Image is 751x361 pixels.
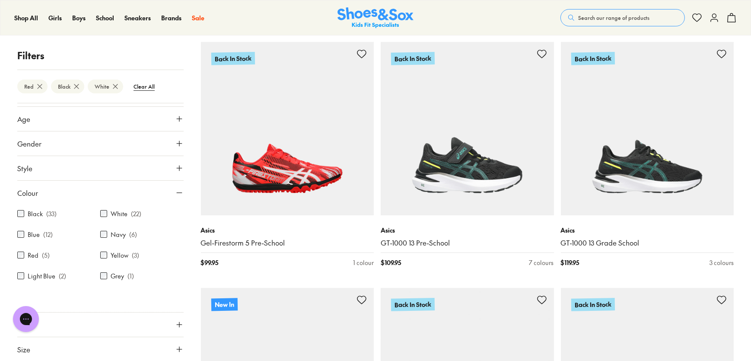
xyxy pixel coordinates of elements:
p: Back In Stock [211,52,255,65]
p: Back In Stock [391,298,435,312]
img: SNS_Logo_Responsive.svg [337,7,414,29]
a: GT-1000 13 Pre-School [381,238,554,248]
a: Back In Stock [561,42,734,215]
label: Red [28,251,38,260]
span: Search our range of products [578,14,649,22]
div: 7 colours [529,258,554,267]
a: GT-1000 13 Grade School [561,238,734,248]
a: Sneakers [124,13,151,22]
button: Style [17,156,184,180]
a: Back In Stock [201,42,374,215]
span: $ 99.95 [201,258,219,267]
label: Grey [111,272,124,281]
label: White [111,209,127,218]
a: School [96,13,114,22]
span: Size [17,344,30,355]
label: Black [28,209,43,218]
btn: Black [51,80,84,93]
span: Age [17,114,30,124]
p: ( 12 ) [43,230,53,239]
btn: Clear All [127,79,162,94]
div: 3 colours [710,258,734,267]
a: Sale [192,13,204,22]
a: Girls [48,13,62,22]
a: Shop All [14,13,38,22]
btn: Red [17,80,48,93]
label: Light Blue [28,272,55,281]
span: Style [17,163,32,173]
label: Blue [28,230,40,239]
p: ( 2 ) [59,272,66,281]
button: Search our range of products [560,9,685,26]
button: Age [17,107,184,131]
p: Asics [381,226,554,235]
btn: White [88,80,123,93]
label: Yellow [111,251,128,260]
p: Back In Stock [571,52,614,65]
a: Brands [161,13,181,22]
p: Asics [561,226,734,235]
button: Gender [17,131,184,156]
p: Back In Stock [391,52,435,65]
p: ( 1 ) [127,272,134,281]
label: Navy [111,230,126,239]
iframe: Gorgias live chat messenger [9,303,43,335]
p: ( 5 ) [42,251,50,260]
a: Boys [72,13,86,22]
p: Filters [17,48,184,63]
p: New In [211,298,237,311]
div: 1 colour [353,258,374,267]
p: ( 33 ) [46,209,57,218]
span: $ 119.95 [561,258,579,267]
a: Shoes & Sox [337,7,414,29]
p: ( 22 ) [131,209,141,218]
a: Back In Stock [381,42,554,215]
span: $ 109.95 [381,258,401,267]
a: Gel-Firestorm 5 Pre-School [201,238,374,248]
button: Price [17,313,184,337]
span: Colour [17,188,38,198]
p: Back In Stock [571,298,614,312]
span: Gender [17,138,41,149]
p: Asics [201,226,374,235]
p: ( 3 ) [132,251,139,260]
p: ( 6 ) [129,230,137,239]
button: Colour [17,181,184,205]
